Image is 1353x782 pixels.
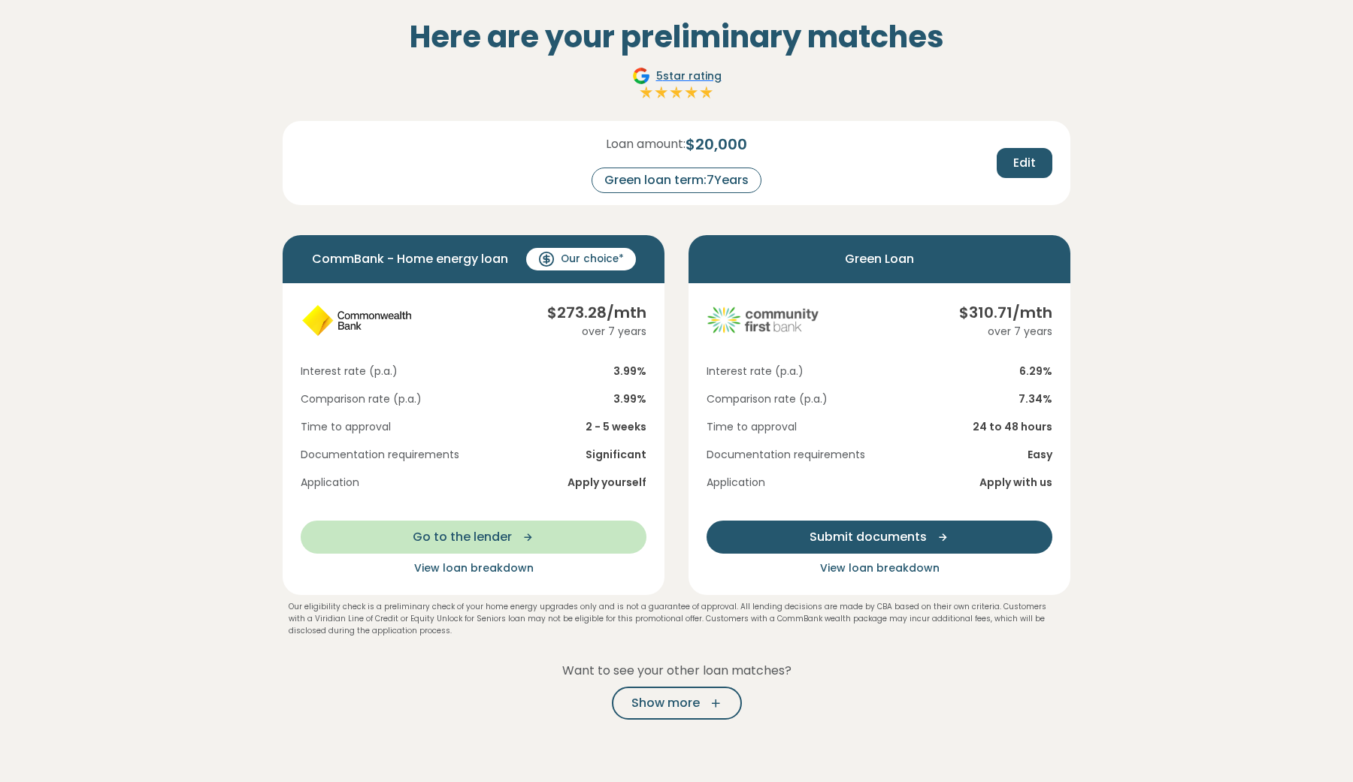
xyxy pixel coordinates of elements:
span: Apply yourself [568,475,646,491]
span: Loan amount: [606,135,686,153]
span: 6.29 % [1019,364,1052,379]
span: Comparison rate (p.a.) [301,391,422,407]
div: $ 310.71 /mth [959,301,1052,324]
p: Our eligibility check is a preliminary check of your home energy upgrades only and is not a guara... [289,601,1064,637]
span: View loan breakdown [820,560,940,575]
span: Comparison rate (p.a.) [707,391,828,407]
span: Show more [631,694,700,712]
button: Show more [612,687,742,720]
button: View loan breakdown [301,560,646,577]
span: Documentation requirements [301,447,459,463]
span: Interest rate (p.a.) [707,364,804,379]
div: Green loan term: 7 Years [592,168,761,193]
span: Application [707,475,765,491]
span: 5 star rating [656,68,722,84]
img: Full star [669,85,684,100]
img: Full star [684,85,699,100]
button: Go to the lender [301,521,646,554]
img: Full star [639,85,654,100]
p: Want to see your other loan matches? [283,661,1070,681]
span: Submit documents [810,528,927,546]
span: Time to approval [301,419,391,435]
span: Interest rate (p.a.) [301,364,398,379]
span: 24 to 48 hours [973,419,1052,435]
h2: Here are your preliminary matches [283,19,1070,55]
span: View loan breakdown [414,560,534,575]
img: community-first logo [707,301,819,339]
span: Our choice* [561,252,624,267]
span: Easy [1028,447,1052,463]
span: 3.99 % [613,364,646,379]
div: $ 273.28 /mth [547,301,646,324]
img: cba logo [301,301,413,339]
button: View loan breakdown [707,560,1052,577]
span: Green Loan [845,247,914,271]
span: $ 20,000 [686,133,747,155]
span: Application [301,475,359,491]
span: Time to approval [707,419,797,435]
span: CommBank - Home energy loan [312,247,508,271]
span: 2 - 5 weeks [586,419,646,435]
a: Google5star ratingFull starFull starFull starFull starFull star [630,67,724,103]
span: Significant [586,447,646,463]
img: Full star [699,85,714,100]
div: over 7 years [547,324,646,340]
span: 7.34 % [1019,391,1052,407]
img: Google [632,67,650,85]
span: Documentation requirements [707,447,865,463]
img: Full star [654,85,669,100]
button: Submit documents [707,521,1052,554]
div: over 7 years [959,324,1052,340]
span: Edit [1013,154,1036,172]
span: Apply with us [979,475,1052,491]
span: Go to the lender [413,528,512,546]
span: 3.99 % [613,391,646,407]
button: Edit [997,148,1052,178]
